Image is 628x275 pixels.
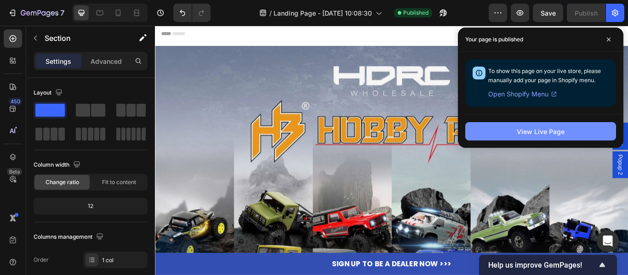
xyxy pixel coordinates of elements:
div: Column width [34,159,82,171]
button: Publish [567,4,605,22]
p: Your page is published [465,35,523,44]
span: Landing Page - [DATE] 10:08:30 [274,8,372,18]
span: Change ratio [46,178,79,186]
div: Undo/Redo [173,4,211,22]
div: 12 [35,200,146,213]
span: To show this page on your live store, please manually add your page in Shopify menu. [488,67,601,84]
div: 1 col [102,256,145,264]
span: Help us improve GemPages! [488,261,597,269]
span: / [269,8,272,18]
span: Save [541,9,556,17]
div: Beta [7,168,22,175]
button: View Live Page [465,122,616,140]
span: Popup 1 [538,117,547,140]
iframe: Design area [155,26,628,275]
p: Settings [46,56,71,66]
div: Publish [575,8,598,18]
p: 7 [60,7,64,18]
div: Layout [34,87,64,99]
span: Published [403,9,428,17]
div: Open Intercom Messenger [597,230,619,252]
span: Fit to content [102,178,136,186]
button: Show survey - Help us improve GemPages! [488,259,608,270]
div: 450 [9,98,22,105]
div: View Live Page [517,127,565,136]
span: Popup 2 [538,150,547,174]
button: Save [533,4,563,22]
div: Columns management [34,231,105,243]
p: Section [45,33,120,44]
span: Open Shopify Menu [488,89,548,100]
p: Advanced [91,56,122,66]
div: Order [34,256,49,264]
button: 7 [4,4,69,22]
